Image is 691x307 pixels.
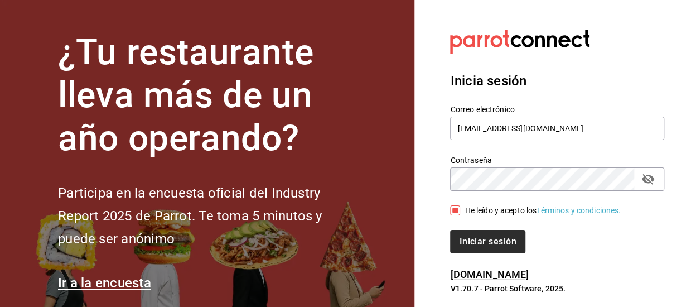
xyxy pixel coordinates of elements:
[450,105,664,113] label: Correo electrónico
[450,156,664,164] label: Contraseña
[465,205,621,217] div: He leído y acepto los
[450,268,529,280] a: [DOMAIN_NAME]
[537,206,621,215] a: Términos y condiciones.
[450,283,664,294] p: V1.70.7 - Parrot Software, 2025.
[450,71,664,91] h3: Inicia sesión
[450,230,525,253] button: Iniciar sesión
[639,170,658,189] button: passwordField
[58,31,359,160] h1: ¿Tu restaurante lleva más de un año operando?
[450,117,664,140] input: Ingresa tu correo electrónico
[58,275,151,291] a: Ir a la encuesta
[58,182,359,250] h2: Participa en la encuesta oficial del Industry Report 2025 de Parrot. Te toma 5 minutos y puede se...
